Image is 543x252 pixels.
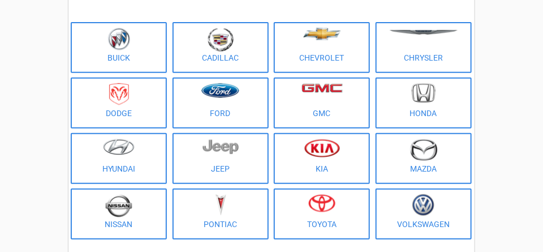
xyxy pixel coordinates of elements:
a: Dodge [71,78,167,129]
img: cadillac [208,28,234,52]
a: Chevrolet [274,22,370,73]
img: ford [201,83,239,98]
a: Mazda [376,133,472,184]
a: Volkswagen [376,189,472,240]
img: nissan [105,194,132,217]
img: gmc [301,83,343,93]
a: Kia [274,133,370,184]
a: Pontiac [173,189,269,240]
a: Toyota [274,189,370,240]
a: GMC [274,78,370,129]
a: Nissan [71,189,167,240]
img: kia [304,139,340,157]
img: chrysler [389,30,458,35]
img: volkswagen [412,194,434,216]
img: pontiac [215,194,226,216]
a: Honda [376,78,472,129]
a: Chrysler [376,22,472,73]
img: honda [412,83,436,103]
a: Hyundai [71,133,167,184]
a: Buick [71,22,167,73]
img: mazda [410,139,438,161]
img: buick [108,28,130,50]
a: Ford [173,78,269,129]
img: jeep [202,139,239,155]
img: hyundai [103,139,135,155]
img: toyota [308,194,335,212]
a: Jeep [173,133,269,184]
img: dodge [109,83,129,105]
a: Cadillac [173,22,269,73]
img: chevrolet [303,28,341,40]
